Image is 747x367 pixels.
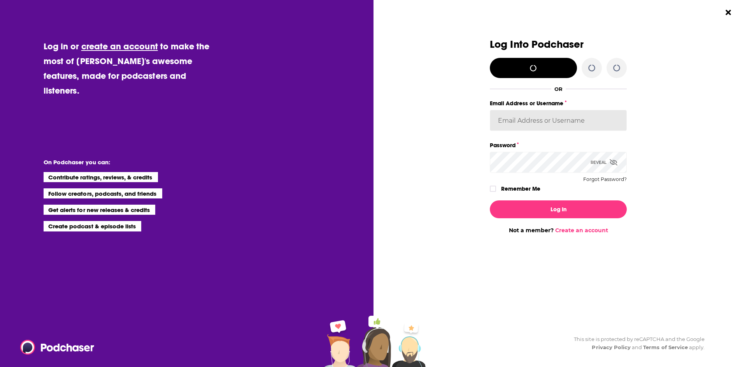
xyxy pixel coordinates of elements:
[591,152,617,173] div: Reveal
[490,140,627,150] label: Password
[20,340,95,355] img: Podchaser - Follow, Share and Rate Podcasts
[81,41,158,52] a: create an account
[490,98,627,108] label: Email Address or Username
[592,344,631,350] a: Privacy Policy
[554,86,563,92] div: OR
[490,200,627,218] button: Log In
[20,340,89,355] a: Podchaser - Follow, Share and Rate Podcasts
[490,39,627,50] h3: Log Into Podchaser
[44,172,158,182] li: Contribute ratings, reviews, & credits
[501,184,540,194] label: Remember Me
[490,110,627,131] input: Email Address or Username
[555,227,608,234] a: Create an account
[44,158,199,166] li: On Podchaser you can:
[44,221,141,231] li: Create podcast & episode lists
[44,188,162,198] li: Follow creators, podcasts, and friends
[44,205,155,215] li: Get alerts for new releases & credits
[490,227,627,234] div: Not a member?
[583,177,627,182] button: Forgot Password?
[643,344,688,350] a: Terms of Service
[568,335,705,351] div: This site is protected by reCAPTCHA and the Google and apply.
[721,5,736,20] button: Close Button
